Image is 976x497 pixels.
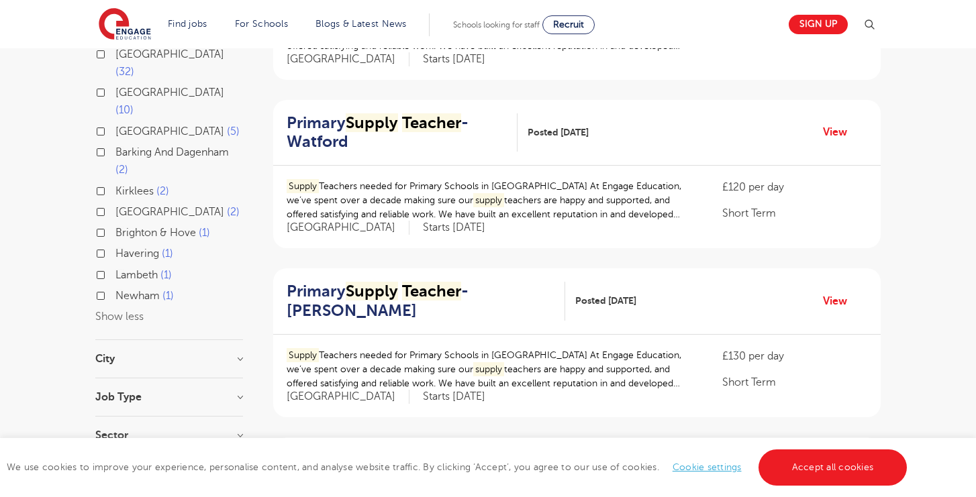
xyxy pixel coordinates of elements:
[722,205,867,221] p: Short Term
[473,362,504,376] mark: supply
[115,87,224,99] span: [GEOGRAPHIC_DATA]
[115,48,124,57] input: [GEOGRAPHIC_DATA] 32
[115,125,224,137] span: [GEOGRAPHIC_DATA]
[528,125,589,140] span: Posted [DATE]
[115,247,124,256] input: Havering 1
[823,123,857,141] a: View
[95,430,243,441] h3: Sector
[95,392,243,402] h3: Job Type
[823,292,857,310] a: View
[115,290,124,298] input: Newham 1
[287,348,695,390] p: Teachers needed for Primary Schools in [GEOGRAPHIC_DATA] At Engage Education, we’ve spent over a ...
[156,185,169,197] span: 2
[542,15,595,34] a: Recruit
[346,282,398,300] mark: Supply
[553,19,584,30] span: Recruit
[287,179,319,193] mark: Supply
[115,269,158,281] span: Lambeth
[115,164,128,176] span: 2
[115,146,229,158] span: Barking And Dagenham
[287,348,319,362] mark: Supply
[789,15,848,34] a: Sign up
[287,179,695,221] p: Teachers needed for Primary Schools in [GEOGRAPHIC_DATA] At Engage Education, we’ve spent over a ...
[115,247,159,260] span: Havering
[115,48,224,60] span: [GEOGRAPHIC_DATA]
[722,374,867,390] p: Short Term
[115,125,124,134] input: [GEOGRAPHIC_DATA] 5
[227,206,240,218] span: 2
[287,221,409,235] span: [GEOGRAPHIC_DATA]
[199,227,210,239] span: 1
[423,390,485,404] p: Starts [DATE]
[115,227,124,235] input: Brighton & Hove 1
[287,52,409,66] span: [GEOGRAPHIC_DATA]
[287,282,554,321] h2: Primary - [PERSON_NAME]
[575,294,636,308] span: Posted [DATE]
[115,269,124,278] input: Lambeth 1
[287,113,507,152] h2: Primary - Watford
[95,353,243,364] h3: City
[115,185,124,194] input: Kirklees 2
[235,19,288,29] a: For Schools
[99,8,151,42] img: Engage Education
[115,146,124,155] input: Barking And Dagenham 2
[162,290,174,302] span: 1
[7,462,910,472] span: We use cookies to improve your experience, personalise content, and analyse website traffic. By c...
[673,462,742,472] a: Cookie settings
[346,113,398,132] mark: Supply
[95,311,144,323] button: Show less
[287,282,565,321] a: PrimarySupply Teacher- [PERSON_NAME]
[453,20,540,30] span: Schools looking for staff
[402,282,461,300] mark: Teacher
[168,19,207,29] a: Find jobs
[115,206,224,218] span: [GEOGRAPHIC_DATA]
[115,227,196,239] span: Brighton & Hove
[287,113,518,152] a: PrimarySupply Teacher- Watford
[722,348,867,364] p: £130 per day
[402,113,461,132] mark: Teacher
[162,247,173,260] span: 1
[423,221,485,235] p: Starts [DATE]
[315,19,407,29] a: Blogs & Latest News
[227,125,240,137] span: 5
[115,87,124,95] input: [GEOGRAPHIC_DATA] 10
[160,269,172,281] span: 1
[115,104,134,116] span: 10
[473,193,504,207] mark: supply
[722,179,867,195] p: £120 per day
[287,390,409,404] span: [GEOGRAPHIC_DATA]
[423,52,485,66] p: Starts [DATE]
[115,206,124,215] input: [GEOGRAPHIC_DATA] 2
[115,185,154,197] span: Kirklees
[759,449,908,486] a: Accept all cookies
[115,66,134,78] span: 32
[115,290,160,302] span: Newham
